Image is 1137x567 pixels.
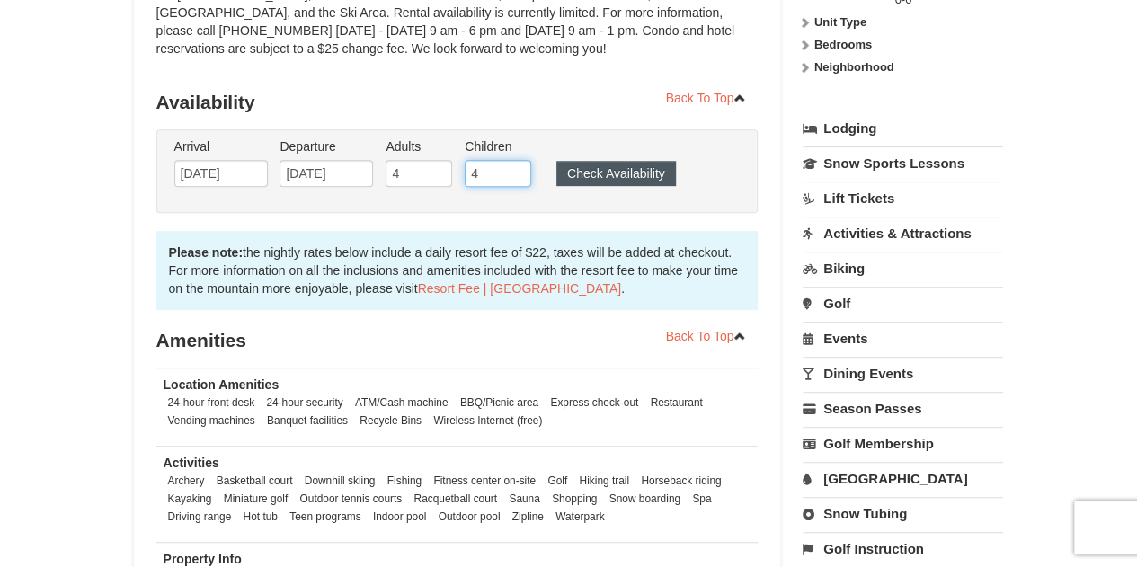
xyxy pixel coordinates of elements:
[556,161,676,186] button: Check Availability
[383,472,426,490] li: Fishing
[429,472,540,490] li: Fitness center on-site
[409,490,502,508] li: Racquetball court
[351,394,453,412] li: ATM/Cash machine
[688,490,715,508] li: Spa
[814,60,894,74] strong: Neighborhood
[285,508,365,526] li: Teen programs
[156,323,759,359] h3: Amenities
[547,490,601,508] li: Shopping
[300,472,380,490] li: Downhill skiing
[654,323,759,350] a: Back To Top
[803,112,1003,145] a: Lodging
[814,15,866,29] strong: Unit Type
[164,552,242,566] strong: Property Info
[508,508,548,526] li: Zipline
[418,281,621,296] a: Resort Fee | [GEOGRAPHIC_DATA]
[164,490,217,508] li: Kayaking
[456,394,543,412] li: BBQ/Picnic area
[174,137,268,155] label: Arrival
[355,412,426,430] li: Recycle Bins
[803,217,1003,250] a: Activities & Attractions
[434,508,505,526] li: Outdoor pool
[280,137,373,155] label: Departure
[156,231,759,310] div: the nightly rates below include a daily resort fee of $22, taxes will be added at checkout. For m...
[654,84,759,111] a: Back To Top
[803,462,1003,495] a: [GEOGRAPHIC_DATA]
[164,377,280,392] strong: Location Amenities
[803,497,1003,530] a: Snow Tubing
[803,532,1003,565] a: Golf Instruction
[605,490,685,508] li: Snow boarding
[219,490,292,508] li: Miniature golf
[645,394,706,412] li: Restaurant
[504,490,544,508] li: Sauna
[164,394,260,412] li: 24-hour front desk
[262,412,352,430] li: Banquet facilities
[164,508,236,526] li: Driving range
[574,472,634,490] li: Hiking trail
[164,412,260,430] li: Vending machines
[803,182,1003,215] a: Lift Tickets
[369,508,431,526] li: Indoor pool
[465,137,531,155] label: Children
[239,508,282,526] li: Hot tub
[803,357,1003,390] a: Dining Events
[803,427,1003,460] a: Golf Membership
[429,412,546,430] li: Wireless Internet (free)
[156,84,759,120] h3: Availability
[814,38,872,51] strong: Bedrooms
[386,137,452,155] label: Adults
[551,508,608,526] li: Waterpark
[803,146,1003,180] a: Snow Sports Lessons
[546,394,643,412] li: Express check-out
[543,472,572,490] li: Golf
[803,252,1003,285] a: Biking
[262,394,347,412] li: 24-hour security
[164,456,219,470] strong: Activities
[803,322,1003,355] a: Events
[212,472,298,490] li: Basketball court
[636,472,725,490] li: Horseback riding
[169,245,243,260] strong: Please note:
[803,287,1003,320] a: Golf
[164,472,209,490] li: Archery
[295,490,406,508] li: Outdoor tennis courts
[803,392,1003,425] a: Season Passes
